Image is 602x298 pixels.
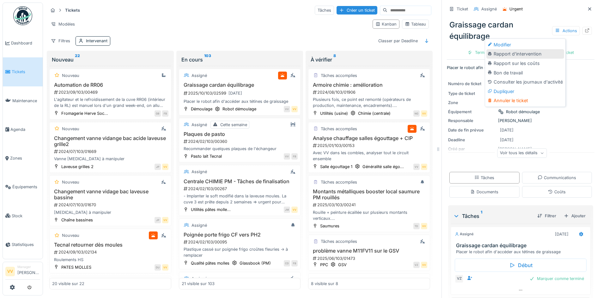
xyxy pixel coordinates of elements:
span: Zones [10,155,40,161]
div: VV [162,217,168,223]
h3: Changement vanne vidange bac acide laveuse grille2 [52,135,168,147]
div: Filtrer [535,212,559,220]
div: 2024/08/103/01906 [312,89,427,95]
h3: problème vanne M11FV11 sur le GSV [311,248,427,254]
div: VV [284,106,290,112]
div: 2025/03/103/00241 [312,202,427,208]
div: Bon de travail [486,68,564,78]
sup: 22 [75,56,80,63]
div: 20 visible sur 22 [52,281,84,287]
div: Tâches accomplies [321,179,357,185]
div: Graissage cardan équilibrage [447,17,594,44]
div: CD [284,260,290,266]
div: Robot démoulage [506,109,540,115]
div: Tâches accomplies [321,126,357,132]
div: VV [284,153,290,160]
sup: 103 [204,56,211,63]
div: FB [291,260,298,266]
div: Assigné [192,169,207,175]
div: Qualité pâtes molles [191,260,229,266]
div: Annuler le ticket [486,96,564,105]
li: [PERSON_NAME] [17,265,40,278]
div: Tâches [453,212,532,220]
div: Tâches [474,175,494,181]
div: VZ [413,262,420,268]
img: Badge_color-CXgf-gQk.svg [13,6,32,25]
span: Tickets [12,69,40,75]
span: Statistiques [12,242,40,248]
li: VV [5,267,15,276]
div: Ajouter [561,212,588,220]
div: Assigné [192,222,207,228]
div: VV [421,164,427,170]
div: 8 visible sur 8 [311,281,338,287]
h3: Graissage cardan équilibrage [456,242,588,248]
div: Marquer comme terminé [527,274,587,283]
h3: Montants métalliques booster local saumure PM rouillés [311,189,427,201]
div: Consulter les journaux d'activité [486,77,564,87]
div: [MEDICAL_DATA] à manipuler [52,209,168,215]
h3: Armoire chimie : amélioration [311,82,427,88]
div: Tâches accomplies [321,238,357,244]
div: Documents [470,189,498,195]
div: Ticket [457,6,468,12]
div: Fromagerie Herve Soc... [61,110,108,116]
span: Agenda [10,126,40,132]
div: Numéro de ticket [448,81,496,87]
div: VV [291,207,298,213]
div: Placer le robot afin d'accéder aux tétines de graissage [182,98,298,104]
div: 2025/01/103/00153 [312,143,427,149]
div: Avec VV dans les combles, analyser tout le circuit ensemble [311,150,427,162]
div: Placer le robot afin d'accéder aux tétines de graissage [456,249,588,255]
div: 2024/02/103/00095 [183,239,298,245]
div: 2024/02/103/00360 [183,138,298,144]
div: Démoulage [191,106,212,112]
div: Date de fin prévue [448,127,496,133]
div: Robot démoulage [222,106,256,112]
sup: 1 [481,212,482,220]
h3: Poignée porte frigo CF vers PH2 [182,232,298,238]
div: L'agitateur et le refroidissement de la cuve RR06 (intérieur de la RL) est manuel lors d'un grand... [52,96,168,108]
div: Plusieurs fois, ce point est remonté (opérateurs de production, maintenance, encadrements). Le bu... [311,96,427,108]
div: 2025/10/103/02599 [183,89,298,97]
div: Tableau [405,21,426,27]
div: Laveuse grilles 2 [61,164,94,170]
div: [DATE] [500,127,514,133]
strong: Tickets [63,7,82,13]
div: Intervenant [86,38,107,44]
div: Généralité salle égo... [362,164,404,170]
div: GSV [338,262,347,268]
div: PATES MOLLES [61,264,91,270]
h3: Automation de RR06 [52,82,168,88]
div: Actions [552,26,580,35]
h3: Graissage cardan équilibrage [182,82,298,88]
div: En cours [181,56,298,63]
span: Dashboard [11,40,40,46]
div: Assigné [192,276,207,282]
div: JM [284,207,290,213]
div: VV [413,164,420,170]
div: Assigné [192,73,207,79]
div: [DATE] [228,90,242,96]
div: Voir tous les détails [497,149,547,158]
div: VV [421,262,427,268]
div: NG [413,110,420,117]
div: [PERSON_NAME] [448,118,593,124]
div: PPC [320,262,328,268]
div: 2024/07/103/01669 [53,149,168,155]
p: Placer le robot afin d'accéder aux tétines de graissage [447,65,594,71]
div: Type de ticket [448,91,496,96]
div: Dupliquer [486,87,564,96]
h3: Analyse chauffage salles égouttage + CIP [311,135,427,141]
div: Classer par Deadline [375,36,421,45]
div: Filtres [48,36,73,45]
div: Nouveau [62,73,79,79]
div: Début [455,259,587,272]
div: Assigné [481,6,497,12]
div: 2024/09/103/02134 [53,249,168,255]
div: Kanban [375,21,397,27]
div: Chimie (centrale) [358,110,391,116]
div: GB [155,110,161,117]
div: Saumures [320,223,339,229]
div: 2025/06/103/01473 [312,255,427,261]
